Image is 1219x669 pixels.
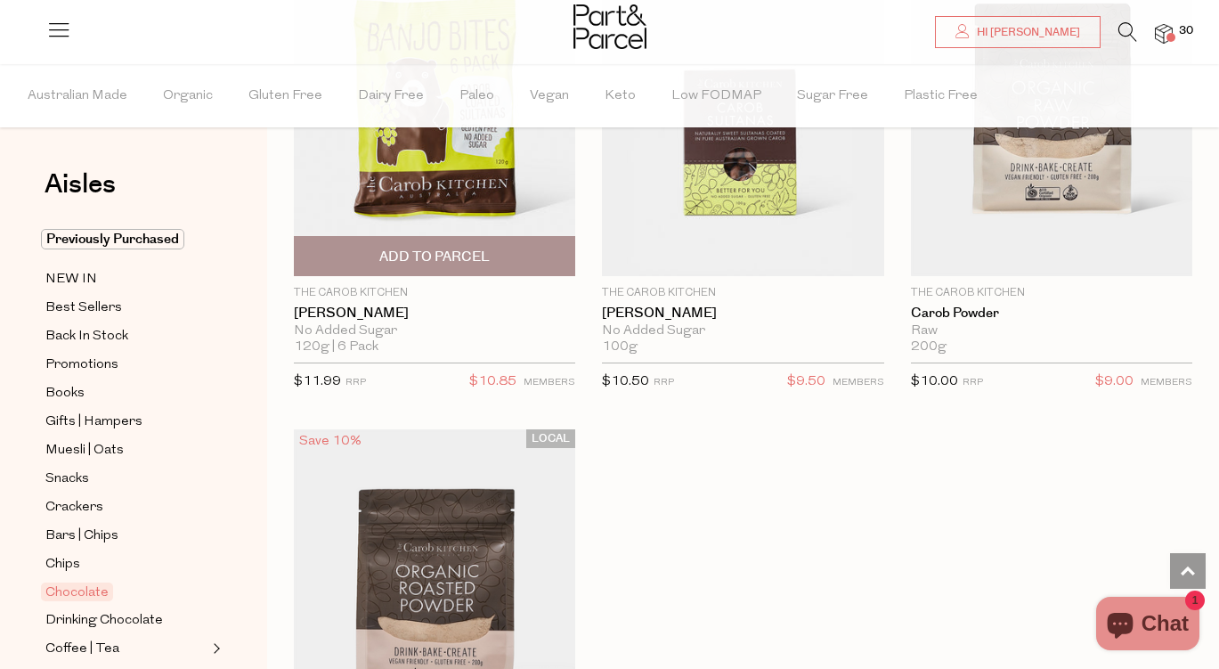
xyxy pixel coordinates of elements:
[45,554,80,575] span: Chips
[654,378,674,388] small: RRP
[911,323,1192,339] div: Raw
[45,526,118,547] span: Bars | Chips
[379,248,490,266] span: Add To Parcel
[45,610,163,632] span: Drinking Chocolate
[526,429,575,448] span: LOCAL
[294,375,341,388] span: $11.99
[45,382,207,404] a: Books
[602,306,883,322] a: [PERSON_NAME]
[1155,24,1173,43] a: 30
[248,65,322,127] span: Gluten Free
[45,268,207,290] a: NEW IN
[45,497,103,518] span: Crackers
[45,165,116,204] span: Aisles
[797,65,868,127] span: Sugar Free
[45,496,207,518] a: Crackers
[45,412,142,433] span: Gifts | Hampers
[469,371,516,394] span: $10.85
[1174,23,1198,39] span: 30
[602,375,649,388] span: $10.50
[294,236,575,276] button: Add To Parcel
[605,65,636,127] span: Keto
[911,339,947,355] span: 200g
[45,553,207,575] a: Chips
[358,65,424,127] span: Dairy Free
[972,25,1080,40] span: Hi [PERSON_NAME]
[45,269,97,290] span: NEW IN
[935,16,1101,48] a: Hi [PERSON_NAME]
[602,285,883,301] p: The Carob Kitchen
[294,306,575,322] a: [PERSON_NAME]
[28,65,127,127] span: Australian Made
[963,378,983,388] small: RRP
[45,355,118,376] span: Promotions
[45,468,207,490] a: Snacks
[45,325,207,347] a: Back In Stock
[41,583,113,601] span: Chocolate
[45,171,116,216] a: Aisles
[45,354,207,376] a: Promotions
[45,326,128,347] span: Back In Stock
[45,582,207,603] a: Chocolate
[45,469,89,490] span: Snacks
[45,298,122,319] span: Best Sellers
[45,297,207,319] a: Best Sellers
[45,440,124,461] span: Muesli | Oats
[524,378,575,388] small: MEMBERS
[1095,371,1134,394] span: $9.00
[208,638,221,659] button: Expand/Collapse Coffee | Tea
[602,339,638,355] span: 100g
[45,383,85,404] span: Books
[573,4,646,49] img: Part&Parcel
[904,65,978,127] span: Plastic Free
[45,229,207,250] a: Previously Purchased
[911,285,1192,301] p: The Carob Kitchen
[163,65,213,127] span: Organic
[45,525,207,547] a: Bars | Chips
[671,65,761,127] span: Low FODMAP
[41,229,184,249] span: Previously Purchased
[45,411,207,433] a: Gifts | Hampers
[45,609,207,632] a: Drinking Chocolate
[1091,597,1205,655] inbox-online-store-chat: Shopify online store chat
[911,375,958,388] span: $10.00
[833,378,884,388] small: MEMBERS
[45,638,207,660] a: Coffee | Tea
[294,429,367,453] div: Save 10%
[1141,378,1192,388] small: MEMBERS
[294,339,378,355] span: 120g | 6 Pack
[911,306,1192,322] a: Carob Powder
[294,323,575,339] div: No Added Sugar
[294,285,575,301] p: The Carob Kitchen
[45,639,119,660] span: Coffee | Tea
[787,371,825,394] span: $9.50
[345,378,366,388] small: RRP
[530,65,569,127] span: Vegan
[45,439,207,461] a: Muesli | Oats
[602,323,883,339] div: No Added Sugar
[459,65,494,127] span: Paleo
